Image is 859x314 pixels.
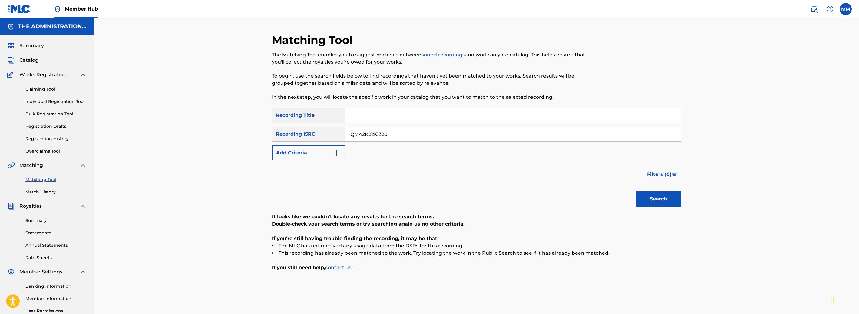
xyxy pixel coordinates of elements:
[79,268,87,276] img: expand
[272,33,356,47] h2: Matching Tool
[643,167,681,182] button: Filters (0)
[79,203,87,210] img: expand
[25,177,87,183] a: Matching Tool
[272,250,681,257] li: This recording has already been matched to the work. Try locating the work in the Public Search t...
[325,265,351,270] a: contact us
[7,268,15,276] img: Member Settings
[19,203,42,210] span: Royalties
[65,5,98,12] span: Member Hub
[826,5,834,13] img: help
[19,162,43,169] span: Matching
[811,5,818,13] img: search
[7,71,15,78] img: Works Registration
[272,51,587,66] p: The Matching Tool enables you to suggest matches between and works in your catalog. This helps en...
[272,72,587,87] p: To begin, use the search fields below to find recordings that haven't yet been matched to your wo...
[25,296,87,302] a: Member Information
[54,5,61,13] img: Top Rightsholder
[272,220,681,228] p: Double-check your search terms or try searching again using other criteria.
[7,42,15,49] img: Summary
[19,71,67,78] span: Works Registration
[19,268,62,276] span: Member Settings
[7,57,38,64] a: CatalogCatalog
[79,71,87,78] img: expand
[7,23,15,30] img: Accounts
[25,111,87,117] a: Bulk Registration Tool
[272,235,681,242] p: If you're still having trouble finding the recording, it may be that:
[7,5,31,13] img: MLC Logo
[25,217,87,224] a: Summary
[829,285,859,314] iframe: Chat Widget
[831,291,834,309] div: Drag
[25,123,87,130] a: Registration Drafts
[25,148,87,154] a: Overclaims Tool
[842,212,859,261] iframe: Resource Center
[7,57,15,64] img: Catalog
[19,57,38,64] span: Catalog
[272,108,681,210] form: Search Form
[808,3,820,15] a: Public Search
[25,86,87,92] a: Claiming Tool
[272,213,681,220] p: It looks like we couldn't locate any results for the search terms.
[636,191,681,207] button: Search
[25,255,87,261] a: Rate Sheets
[18,23,87,30] h5: THE ADMINISTRATION MP INC
[19,42,44,49] span: Summary
[421,52,465,58] a: sound recordings
[333,149,340,157] img: 9d2ae6d4665cec9f34b9.svg
[824,3,836,15] div: Help
[79,162,87,169] img: expand
[25,283,87,289] a: Banking Information
[272,145,345,160] button: Add Criteria
[840,3,852,15] div: User Menu
[272,242,681,250] li: The MLC has not received any usage data from the DSPs for this recording.
[7,42,44,49] a: SummarySummary
[25,98,87,105] a: Individual Registration Tool
[672,173,677,176] img: filter
[25,242,87,249] a: Annual Statements
[25,230,87,236] a: Statements
[647,171,672,178] span: Filters ( 0 )
[7,162,15,169] img: Matching
[25,136,87,142] a: Registration History
[7,203,15,210] img: Royalties
[25,189,87,195] a: Match History
[272,264,681,271] p: If you still need help, .
[272,94,587,101] p: In the next step, you will locate the specific work in your catalog that you want to match to the...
